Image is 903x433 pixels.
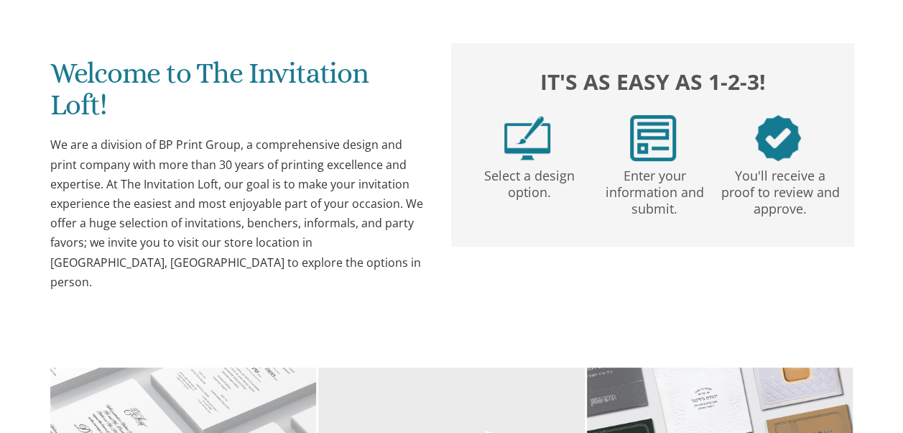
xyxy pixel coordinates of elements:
[50,58,427,132] h1: Welcome to The Invitation Loft!
[469,161,589,201] p: Select a design option.
[755,115,801,161] img: step3.png
[465,66,841,97] h2: It's as easy as 1-2-3!
[630,115,676,161] img: step2.png
[504,115,550,161] img: step1.png
[720,161,840,218] p: You'll receive a proof to review and approve.
[595,161,715,218] p: Enter your information and submit.
[50,135,427,292] div: We are a division of BP Print Group, a comprehensive design and print company with more than 30 y...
